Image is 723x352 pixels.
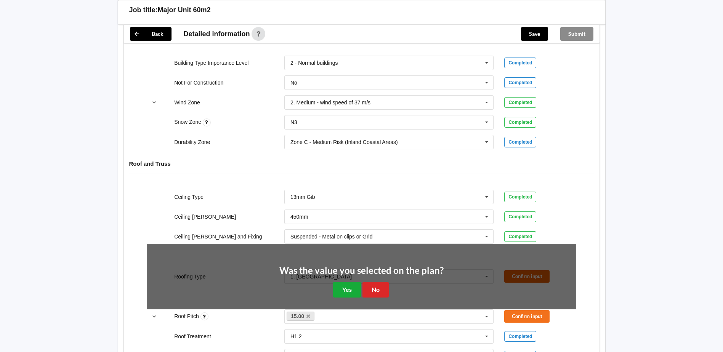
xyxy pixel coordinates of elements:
div: Completed [504,58,536,68]
div: Completed [504,231,536,242]
div: N3 [290,120,297,125]
button: reference-toggle [147,310,162,323]
h2: Was the value you selected on the plan? [279,265,444,277]
label: Building Type Importance Level [174,60,248,66]
div: Completed [504,97,536,108]
span: Detailed information [184,30,250,37]
label: Ceiling [PERSON_NAME] [174,214,236,220]
div: Suspended - Metal on clips or Grid [290,234,373,239]
label: Snow Zone [174,119,203,125]
div: Completed [504,331,536,342]
label: Durability Zone [174,139,210,145]
button: Back [130,27,172,41]
h3: Job title: [129,6,158,14]
h4: Roof and Truss [129,160,594,167]
div: 450mm [290,214,308,219]
button: Yes [333,282,361,298]
label: Roof Pitch [174,313,200,319]
div: Completed [504,137,536,147]
label: Wind Zone [174,99,200,106]
label: Ceiling Type [174,194,204,200]
div: Completed [504,77,536,88]
div: 2 - Normal buildings [290,60,338,66]
div: 2. Medium - wind speed of 37 m/s [290,100,370,105]
button: No [362,282,389,298]
button: Save [521,27,548,41]
div: Completed [504,192,536,202]
div: 13mm Gib [290,194,315,200]
div: Zone C - Medium Risk (Inland Coastal Areas) [290,139,398,145]
div: Completed [504,211,536,222]
button: Confirm input [504,310,550,323]
div: H1.2 [290,334,302,339]
div: No [290,80,297,85]
label: Roof Treatment [174,333,211,339]
label: Ceiling [PERSON_NAME] and Fixing [174,234,262,240]
button: reference-toggle [147,96,162,109]
h3: Major Unit 60m2 [158,6,211,14]
a: 15.00 [287,312,315,321]
label: Not For Construction [174,80,223,86]
div: Completed [504,117,536,128]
